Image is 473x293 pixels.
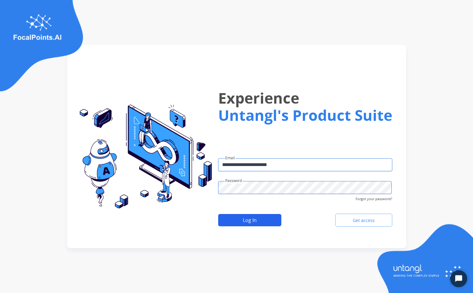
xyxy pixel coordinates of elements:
img: login-img [374,223,473,293]
label: Email [225,155,235,161]
h1: Experience [218,85,392,112]
span: Forgot your password? [356,194,392,202]
label: Password [225,178,242,184]
button: Start Chat [450,270,467,287]
svg: Open Chat [455,275,463,283]
span: Get access [348,217,380,224]
img: login-img [75,105,212,209]
h1: Untangl's Product Suite [218,107,392,124]
button: Log In [218,214,281,226]
a: Get access [335,214,392,227]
